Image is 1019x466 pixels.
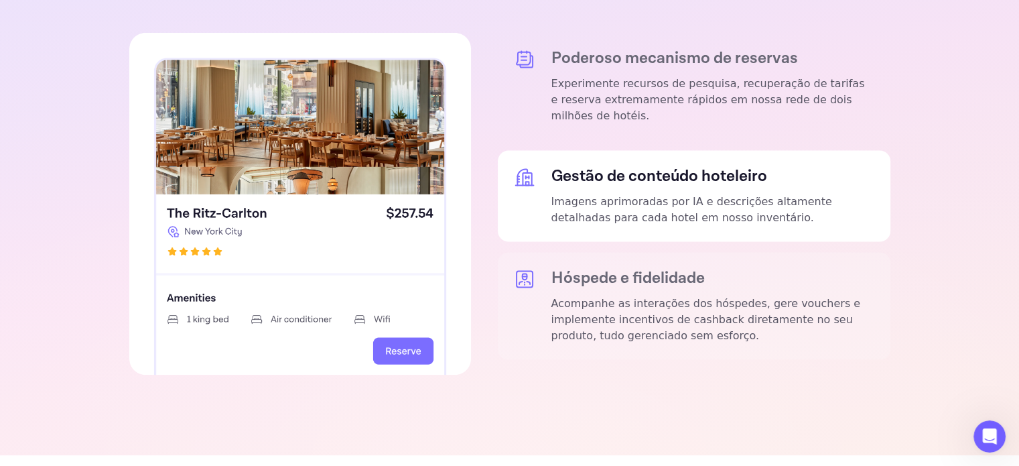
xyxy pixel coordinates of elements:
[129,33,471,375] img: Vantagem
[973,420,1006,453] iframe: Chat ao vivo do Intercom
[551,48,798,68] font: Poderoso mecanismo de reservas
[551,195,832,224] font: Imagens aprimoradas por IA e descrições altamente detalhadas para cada hotel em nosso inventário.
[551,166,767,186] font: Gestão de conteúdo hoteleiro
[551,268,705,288] font: Hóspede e fidelidade
[551,297,861,342] font: Acompanhe as interações dos hóspedes, gere vouchers e implemente incentivos de cashback diretamen...
[551,77,865,122] font: Experimente recursos de pesquisa, recuperação de tarifas e reserva extremamente rápidos em nossa ...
